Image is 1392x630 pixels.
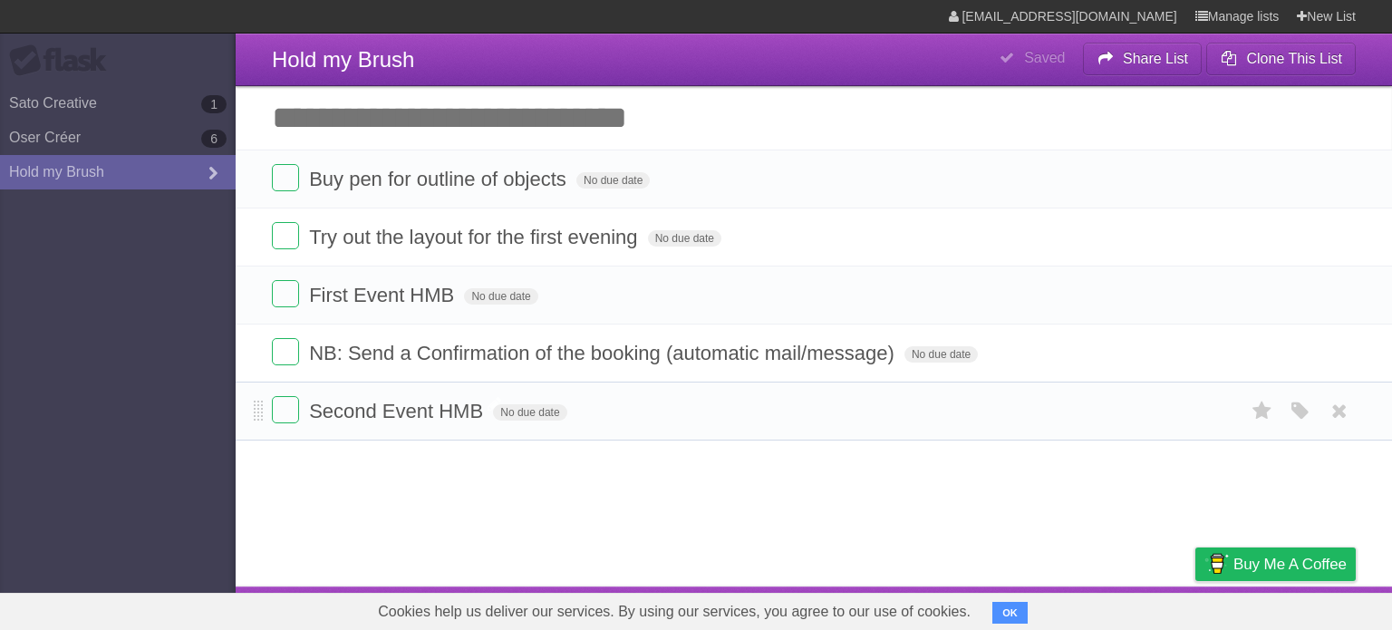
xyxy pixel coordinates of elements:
[201,95,227,113] b: 1
[1014,591,1087,625] a: Developers
[954,591,992,625] a: About
[201,130,227,148] b: 6
[992,602,1028,624] button: OK
[309,284,459,306] span: First Event HMB
[1110,591,1150,625] a: Terms
[493,404,566,421] span: No due date
[904,346,978,363] span: No due date
[272,338,299,365] label: Done
[272,222,299,249] label: Done
[1206,43,1356,75] button: Clone This List
[576,172,650,189] span: No due date
[1204,548,1229,579] img: Buy me a coffee
[309,168,571,190] span: Buy pen for outline of objects
[1242,591,1356,625] a: Suggest a feature
[1195,548,1356,581] a: Buy me a coffee
[1246,51,1342,66] b: Clone This List
[464,288,537,305] span: No due date
[309,342,899,364] span: NB: Send a Confirmation of the booking (automatic mail/message)
[272,47,414,72] span: Hold my Brush
[272,396,299,423] label: Done
[648,230,721,247] span: No due date
[1172,591,1219,625] a: Privacy
[309,226,642,248] span: Try out the layout for the first evening
[1083,43,1203,75] button: Share List
[309,400,488,422] span: Second Event HMB
[1123,51,1188,66] b: Share List
[1245,396,1280,426] label: Star task
[272,280,299,307] label: Done
[1233,548,1347,580] span: Buy me a coffee
[272,164,299,191] label: Done
[9,44,118,77] div: Flask
[360,594,989,630] span: Cookies help us deliver our services. By using our services, you agree to our use of cookies.
[1024,50,1065,65] b: Saved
